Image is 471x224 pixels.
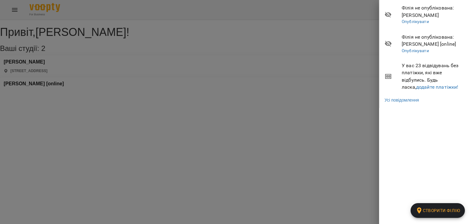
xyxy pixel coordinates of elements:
[385,97,419,103] a: Усі повідомлення
[402,4,466,19] span: Філія не опублікована : [PERSON_NAME]
[402,19,429,24] a: Опублікувати
[402,48,429,53] a: Опублікувати
[402,33,466,48] span: Філія не опублікована : [PERSON_NAME] [online]
[402,62,466,91] span: У вас 23 відвідувань без платіжки, які вже відбулись. Будь ласка,
[416,84,458,90] a: додайте платіжки!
